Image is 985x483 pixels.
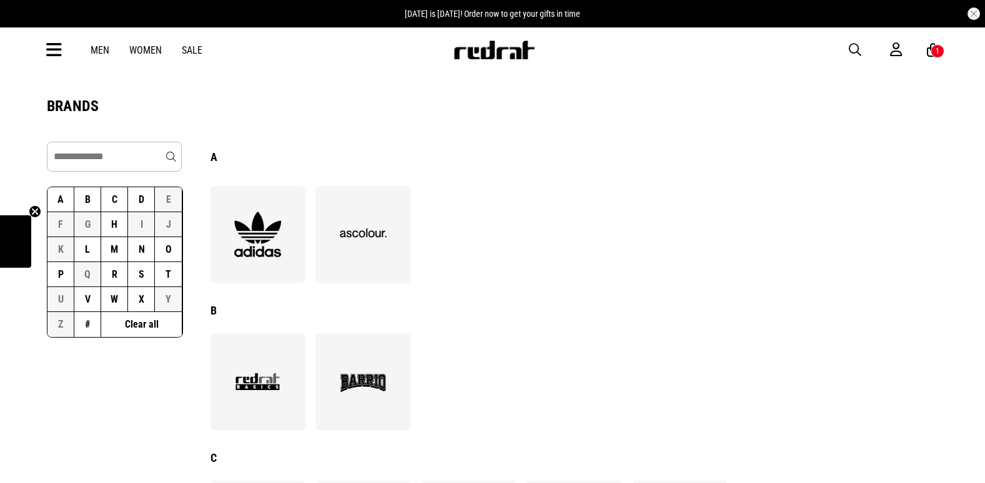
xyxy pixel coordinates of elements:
button: Q [74,262,101,287]
button: L [74,237,101,262]
img: Redrat logo [453,41,535,59]
button: C [101,187,128,212]
button: H [101,212,128,237]
div: B [210,283,939,333]
img: Barrio [329,358,397,405]
button: F [47,212,74,237]
button: Close teaser [29,205,41,218]
div: 1 [936,47,939,56]
button: # [74,312,101,337]
button: U [47,287,74,312]
div: C [210,431,939,481]
a: Sale [182,44,202,56]
a: Women [129,44,162,56]
button: N [128,237,155,262]
button: E [155,187,182,212]
img: Basics by Red Rat [224,358,292,405]
img: adidas [224,211,292,258]
img: AS Colour [329,211,397,258]
button: Z [47,312,74,337]
a: adidas [210,186,306,283]
span: [DATE] is [DATE]! Order now to get your gifts in time [405,9,580,19]
a: Barrio [315,333,411,431]
div: A [210,142,939,186]
button: D [128,187,155,212]
button: O [155,237,182,262]
button: T [155,262,182,287]
button: B [74,187,101,212]
button: G [74,212,101,237]
button: V [74,287,101,312]
button: Clear all [101,312,182,337]
button: P [47,262,74,287]
button: W [101,287,128,312]
button: R [101,262,128,287]
a: AS Colour [315,186,411,283]
button: X [128,287,155,312]
h1: BRANDS [47,97,939,117]
a: Men [91,44,109,56]
a: 1 [927,44,939,57]
button: Y [155,287,182,312]
button: M [101,237,128,262]
button: A [47,187,74,212]
button: J [155,212,182,237]
button: I [128,212,155,237]
button: K [47,237,74,262]
a: Basics by Red Rat [210,333,306,431]
button: S [128,262,155,287]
